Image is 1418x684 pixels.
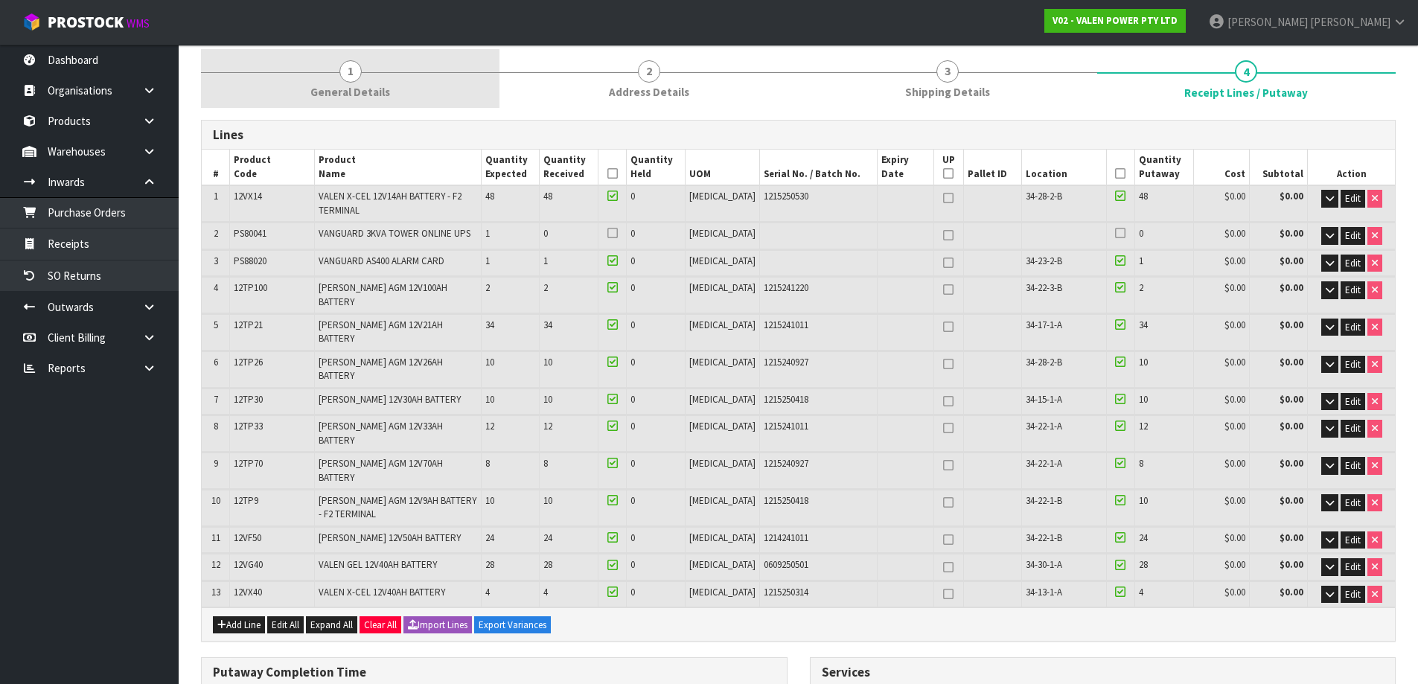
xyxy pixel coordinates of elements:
span: Expand All [310,619,353,631]
span: 12TP26 [234,356,263,368]
span: Address Details [609,84,689,100]
span: [MEDICAL_DATA] [689,255,756,267]
span: 0 [630,558,635,571]
span: 12VX14 [234,190,262,202]
th: Product Code [230,150,314,185]
th: Expiry Date [877,150,933,185]
span: 24 [1139,531,1148,544]
span: 4 [543,586,548,598]
span: 34 [485,319,494,331]
span: 0 [630,457,635,470]
span: VANGUARD AS400 ALARM CARD [319,255,444,267]
span: [MEDICAL_DATA] [689,319,756,331]
span: 12 [211,558,220,571]
button: Clear All [360,616,401,634]
span: 48 [543,190,552,202]
span: 10 [485,356,494,368]
span: Edit [1345,588,1361,601]
span: VALEN X-CEL 12V40AH BATTERY [319,586,445,598]
strong: $0.00 [1280,227,1303,240]
span: 10 [485,393,494,406]
strong: V02 - VALEN POWER PTY LTD [1053,14,1178,27]
button: Export Variances [474,616,551,634]
span: $0.00 [1224,531,1245,544]
span: 24 [543,531,552,544]
span: $0.00 [1224,227,1245,240]
span: [MEDICAL_DATA] [689,558,756,571]
span: $0.00 [1224,319,1245,331]
span: 1 [1139,255,1143,267]
span: General Details [310,84,390,100]
strong: $0.00 [1280,190,1303,202]
span: $0.00 [1224,356,1245,368]
th: Quantity Received [540,150,598,185]
button: Edit [1341,356,1365,374]
span: 0 [1139,227,1143,240]
span: $0.00 [1224,255,1245,267]
span: [MEDICAL_DATA] [689,190,756,202]
strong: $0.00 [1280,586,1303,598]
span: 34-17-1-A [1026,319,1062,331]
th: UP [934,150,964,185]
span: 34-30-1-A [1026,558,1062,571]
button: Edit [1341,281,1365,299]
span: 2 [485,281,490,294]
span: 10 [1139,494,1148,507]
span: 12VF50 [234,531,261,544]
span: 34-22-1-A [1026,457,1062,470]
span: 9 [214,457,218,470]
span: 0 [630,227,635,240]
span: 3 [214,255,218,267]
button: Import Lines [403,616,472,634]
span: 12 [485,420,494,432]
span: Shipping Details [905,84,990,100]
span: 1215241011 [764,420,808,432]
span: 1 [543,255,548,267]
span: 12TP30 [234,393,263,406]
strong: $0.00 [1280,393,1303,406]
button: Edit [1341,190,1365,208]
span: [PERSON_NAME] AGM 12V21AH BATTERY [319,319,443,345]
span: [PERSON_NAME] 12V30AH BATTERY [319,393,461,406]
span: 10 [211,494,220,507]
span: Edit [1345,496,1361,509]
span: 10 [1139,393,1148,406]
small: WMS [127,16,150,31]
span: 4 [485,586,490,598]
button: Edit [1341,531,1365,549]
span: 0 [630,531,635,544]
span: 1 [214,190,218,202]
span: 34-28-2-B [1026,356,1062,368]
span: 2 [543,281,548,294]
span: $0.00 [1224,420,1245,432]
span: PS80041 [234,227,266,240]
span: 1215250418 [764,393,808,406]
span: [MEDICAL_DATA] [689,393,756,406]
span: Edit [1345,459,1361,472]
span: Edit [1345,422,1361,435]
span: Edit [1345,321,1361,333]
span: 1215241011 [764,319,808,331]
span: 8 [214,420,218,432]
strong: $0.00 [1280,356,1303,368]
span: 12TP100 [234,281,267,294]
span: [MEDICAL_DATA] [689,281,756,294]
span: 0 [630,255,635,267]
th: Quantity Expected [481,150,540,185]
span: 6 [214,356,218,368]
span: 48 [1139,190,1148,202]
span: $0.00 [1224,393,1245,406]
span: 7 [214,393,218,406]
span: VALEN GEL 12V40AH BATTERY [319,558,437,571]
th: Quantity Putaway [1135,150,1194,185]
span: 34-22-1-B [1026,494,1062,507]
span: 11 [211,531,220,544]
span: [PERSON_NAME] 12V50AH BATTERY [319,531,461,544]
span: 12 [1139,420,1148,432]
button: Edit [1341,457,1365,475]
span: 12TP21 [234,319,263,331]
span: [MEDICAL_DATA] [689,494,756,507]
th: Serial No. / Batch No. [759,150,877,185]
button: Edit [1341,393,1365,411]
span: VALEN X-CEL 12V14AH BATTERY - F2 TERMINAL [319,190,462,216]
